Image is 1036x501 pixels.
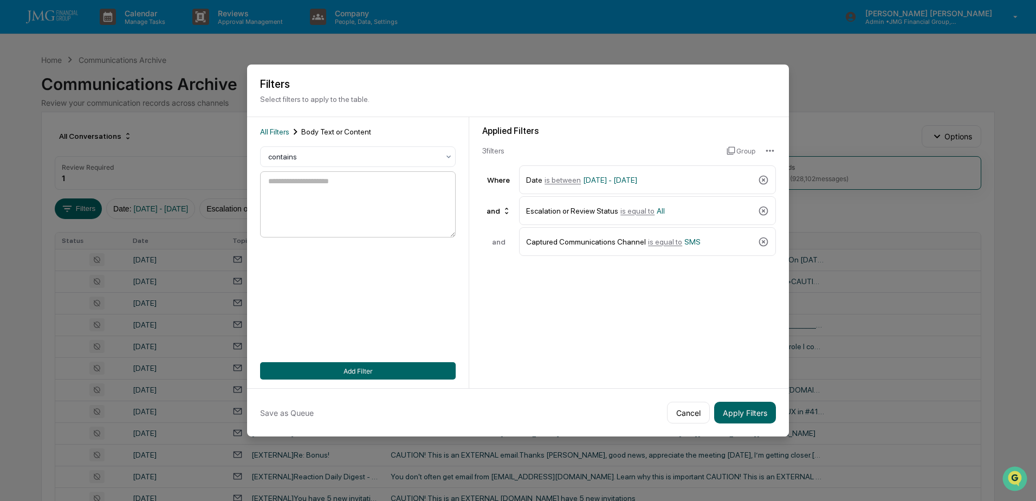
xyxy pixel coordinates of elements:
[526,201,754,220] div: Escalation or Review Status
[260,362,456,380] button: Add Filter
[482,146,718,155] div: 3 filter s
[40,181,122,202] a: [EMAIL_ADDRESS][DOMAIN_NAME]
[482,237,515,246] div: and
[187,334,200,347] button: Send
[91,72,95,80] span: •
[35,72,89,80] span: [PERSON_NAME]
[22,240,30,249] img: 1746055101610-c473b297-6a78-478c-a979-82029cc54cd1
[526,232,754,251] div: Captured Communications Channel
[70,282,192,348] div: Yes, that sounds right for [PERSON_NAME] Is there a way that we would be able to see the bcc empl...
[684,237,701,246] span: SMS
[727,142,755,159] button: Group
[40,35,182,61] p: Hi [PERSON_NAME]! Let me look into this for you.
[583,176,637,184] span: [DATE] - [DATE]
[22,58,30,67] img: 1746055101610-c473b297-6a78-478c-a979-82029cc54cd1
[482,176,515,184] div: Where
[526,170,754,189] div: Date
[648,237,682,246] span: is equal to
[482,202,515,220] div: and
[91,254,95,262] span: •
[260,127,289,136] span: All Filters
[482,126,776,136] div: Applied Filters
[545,176,581,184] span: is between
[11,229,28,247] img: Jack Rasmussen
[97,72,123,80] span: 2:16 PM
[28,9,41,22] img: Go home
[1001,465,1031,494] iframe: Open customer support
[11,47,28,65] img: Jack Rasmussen
[11,9,24,22] button: back
[657,207,665,215] span: All
[714,402,776,423] button: Apply Filters
[97,254,144,262] span: 4 minutes ago
[667,402,710,423] button: Cancel
[260,78,776,91] h2: Filters
[260,402,314,423] button: Save as Queue
[35,254,89,262] span: [PERSON_NAME]
[260,95,776,104] p: Select filters to apply to the table.
[301,127,371,136] span: Body Text or Content
[40,100,182,243] p: Hi [PERSON_NAME], thanks for your patience. The way we receive this data from Microsoft means we ...
[620,207,655,215] span: is equal to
